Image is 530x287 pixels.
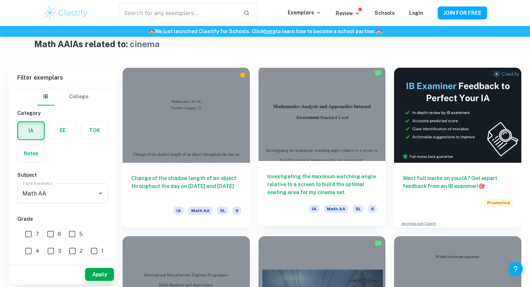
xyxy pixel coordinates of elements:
span: Math AA [324,205,348,213]
p: Exemplars [288,9,321,17]
span: cinema [130,39,160,49]
button: IB [37,88,54,106]
h6: Subject [17,171,108,179]
button: Apply [85,268,114,281]
a: Change of the shadow length of an object throughout the day on [DATE] and [DATE]IAMath AASL6 [123,68,250,228]
button: IA [18,122,44,139]
span: 3 [58,247,61,255]
span: SL [353,205,364,213]
a: Login [409,10,423,16]
span: 🎯 [478,183,485,189]
span: 6 [368,205,377,213]
button: College [69,88,88,106]
button: EE [49,122,76,139]
span: 4 [36,247,39,255]
img: Marked [375,69,382,77]
button: JOIN FOR FREE [438,6,487,19]
span: 2 [80,247,83,255]
a: Advertise with Clastify [401,221,436,226]
div: Filter type choice [37,88,88,106]
h6: Grade [17,215,108,223]
span: Promoted [484,199,513,207]
a: Want full marks on yourIA? Get expert feedback from an IB examiner!PromotedAdvertise with Clastify [394,68,521,228]
h6: Change of the shadow length of an object throughout the day on [DATE] and [DATE] [131,174,241,198]
span: Math AA [188,207,213,215]
p: Review [336,9,360,17]
button: Notes [18,145,44,162]
label: Type a subject [22,180,52,186]
span: 🏫 [149,28,155,34]
a: here [264,28,275,34]
button: Help and Feedback [508,262,523,276]
h6: Filter exemplars [9,68,117,88]
h1: Math AA IAs related to: [34,37,496,50]
span: 6 [58,230,61,238]
span: 1 [101,247,103,255]
button: TOK [81,122,108,139]
span: 6 [233,207,241,215]
h6: Investigating the maximum watching angle relative to a screen to build the optimal seating area f... [267,172,377,196]
h6: Want full marks on your IA ? Get expert feedback from an IB examiner! [403,174,513,190]
img: Clastify logo [43,6,89,20]
span: 5 [79,230,83,238]
h6: We just launched Clastify for Schools. Click to learn how to become a school partner. [1,27,529,35]
img: Thumbnail [394,68,521,163]
input: Search for any exemplars... [119,3,238,23]
span: IA [309,205,319,213]
span: SL [217,207,228,215]
a: Investigating the maximum watching angle relative to a screen to build the optimal seating area f... [259,68,386,228]
a: Schools [375,10,395,16]
button: Open [96,188,106,198]
span: 7 [36,230,39,238]
span: IA [173,207,184,215]
div: Premium [239,71,246,79]
h6: Category [17,109,108,117]
img: Marked [375,240,382,247]
span: 🏫 [376,28,382,34]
